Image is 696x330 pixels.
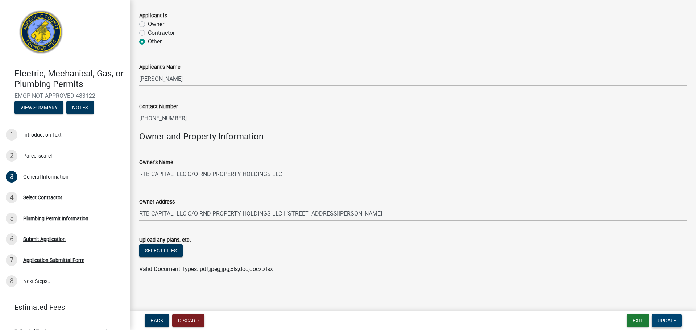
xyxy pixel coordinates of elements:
wm-modal-confirm: Summary [14,105,63,111]
div: General Information [23,174,69,179]
div: 1 [6,129,17,141]
img: Abbeville County, South Carolina [14,8,68,61]
div: 3 [6,171,17,183]
div: Submit Application [23,237,66,242]
label: Owner's Name [139,160,173,165]
button: Update [652,314,682,327]
span: EMGP-NOT APPROVED-483122 [14,92,116,99]
button: Back [145,314,169,327]
div: 6 [6,233,17,245]
div: 4 [6,192,17,203]
label: Contact Number [139,104,178,109]
span: Back [150,318,163,323]
label: Applicant's Name [139,65,181,70]
div: Plumbing Permit Information [23,216,88,221]
button: Notes [66,101,94,114]
wm-modal-confirm: Notes [66,105,94,111]
label: Contractor [148,29,175,37]
div: 8 [6,275,17,287]
button: Select files [139,244,183,257]
label: Owner Address [139,200,175,205]
span: Valid Document Types: pdf,jpeg,jpg,xls,doc,docx,xlsx [139,266,273,272]
span: Update [658,318,676,323]
div: 2 [6,150,17,162]
div: Application Submittal Form [23,258,84,263]
button: Exit [627,314,649,327]
div: Parcel search [23,153,54,158]
div: 7 [6,254,17,266]
div: 5 [6,213,17,224]
div: Select Contractor [23,195,62,200]
h4: Owner and Property Information [139,131,687,142]
div: Introduction Text [23,132,62,137]
label: Upload any plans, etc. [139,238,191,243]
label: Other [148,37,162,46]
a: Estimated Fees [6,300,119,314]
label: Applicant is [139,13,167,18]
button: View Summary [14,101,63,114]
button: Discard [172,314,204,327]
h4: Electric, Mechanical, Gas, or Plumbing Permits [14,68,125,89]
label: Owner [148,20,164,29]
